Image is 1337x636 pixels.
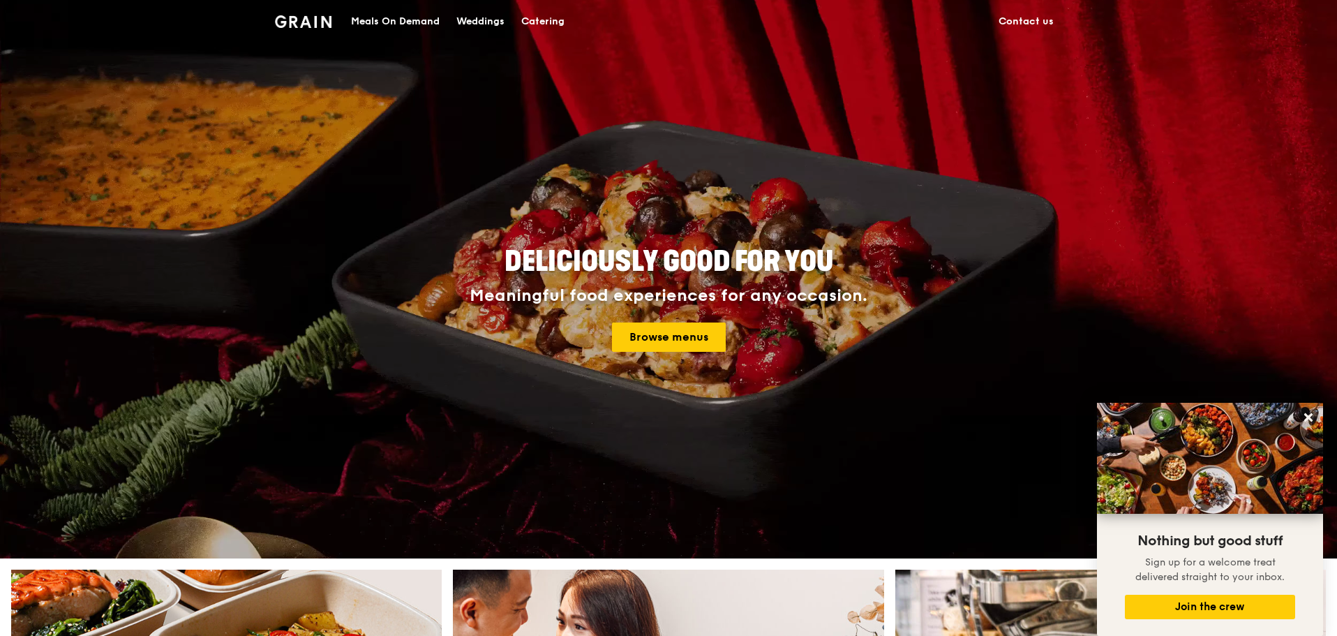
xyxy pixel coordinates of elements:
[351,1,440,43] div: Meals On Demand
[1137,533,1283,549] span: Nothing but good stuff
[1135,556,1285,583] span: Sign up for a welcome treat delivered straight to your inbox.
[275,15,331,28] img: Grain
[990,1,1062,43] a: Contact us
[417,286,920,306] div: Meaningful food experiences for any occasion.
[1125,595,1295,619] button: Join the crew
[456,1,505,43] div: Weddings
[612,323,726,352] a: Browse menus
[513,1,573,43] a: Catering
[448,1,513,43] a: Weddings
[505,245,833,279] span: Deliciously good for you
[521,1,565,43] div: Catering
[1297,406,1320,429] button: Close
[1097,403,1323,514] img: DSC07876-Edit02-Large.jpeg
